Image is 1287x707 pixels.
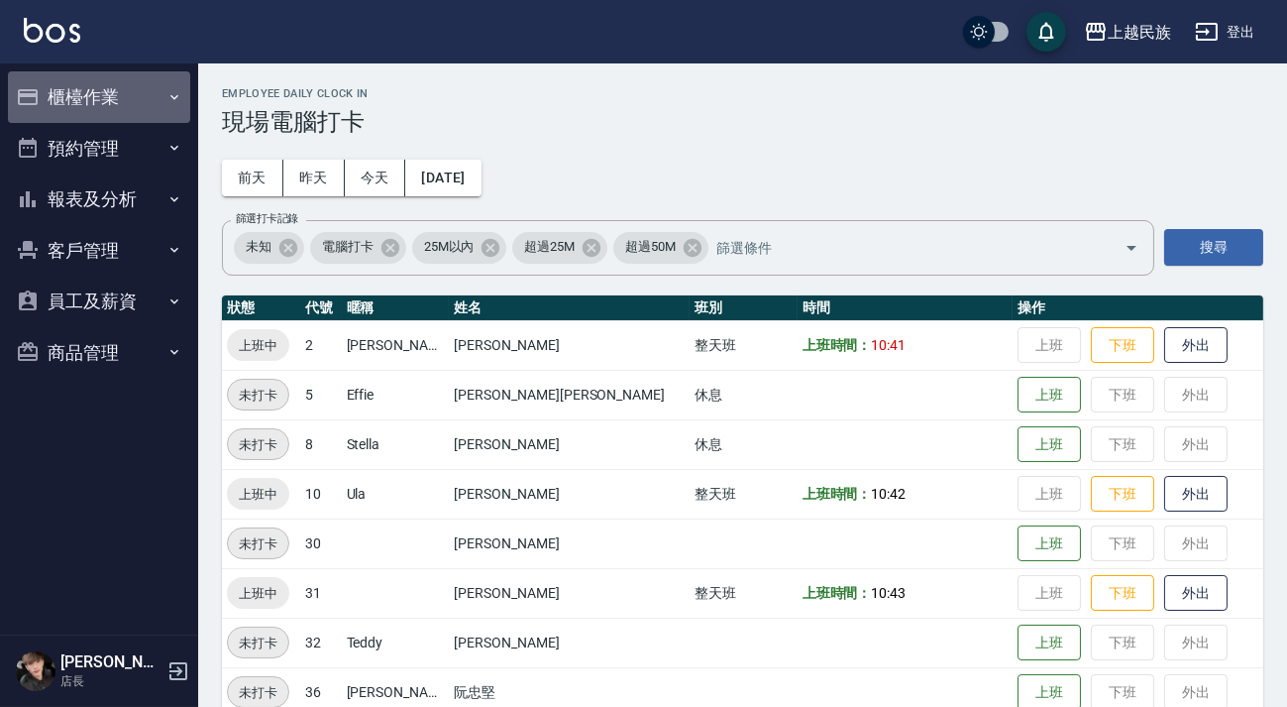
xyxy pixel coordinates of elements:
[711,230,1090,265] input: 篩選條件
[690,469,798,519] td: 整天班
[1018,625,1081,661] button: 上班
[449,469,689,519] td: [PERSON_NAME]
[342,295,450,321] th: 暱稱
[228,533,288,554] span: 未打卡
[449,618,689,667] td: [PERSON_NAME]
[8,225,190,277] button: 客戶管理
[412,237,486,257] span: 25M以內
[300,519,341,568] td: 30
[234,232,304,264] div: 未知
[1013,295,1263,321] th: 操作
[228,434,288,455] span: 未打卡
[1018,526,1081,562] button: 上班
[222,160,283,196] button: 前天
[24,18,80,43] img: Logo
[60,672,161,690] p: 店長
[871,337,906,353] span: 10:41
[283,160,345,196] button: 昨天
[1026,12,1066,52] button: save
[300,320,341,370] td: 2
[228,633,288,653] span: 未打卡
[8,71,190,123] button: 櫃檯作業
[300,568,341,618] td: 31
[310,232,406,264] div: 電腦打卡
[1018,426,1081,463] button: 上班
[236,211,298,226] label: 篩選打卡記錄
[310,237,385,257] span: 電腦打卡
[222,87,1263,100] h2: Employee Daily Clock In
[342,370,450,419] td: Effie
[690,320,798,370] td: 整天班
[300,419,341,469] td: 8
[60,652,161,672] h5: [PERSON_NAME]
[803,486,872,502] b: 上班時間：
[342,320,450,370] td: [PERSON_NAME]
[227,335,289,356] span: 上班中
[871,486,906,502] span: 10:42
[1116,232,1147,264] button: Open
[803,337,872,353] b: 上班時間：
[512,232,607,264] div: 超過25M
[613,237,688,257] span: 超過50M
[342,419,450,469] td: Stella
[1018,377,1081,413] button: 上班
[342,469,450,519] td: Ula
[300,618,341,667] td: 32
[405,160,481,196] button: [DATE]
[1076,12,1179,53] button: 上越民族
[228,682,288,703] span: 未打卡
[227,583,289,604] span: 上班中
[449,568,689,618] td: [PERSON_NAME]
[345,160,406,196] button: 今天
[1108,20,1171,45] div: 上越民族
[449,295,689,321] th: 姓名
[8,174,190,225] button: 報表及分析
[1164,476,1228,513] button: 外出
[16,651,55,691] img: Person
[300,370,341,419] td: 5
[227,484,289,505] span: 上班中
[222,108,1263,136] h3: 現場電腦打卡
[8,276,190,327] button: 員工及薪資
[1164,575,1228,612] button: 外出
[512,237,587,257] span: 超過25M
[342,618,450,667] td: Teddy
[1164,229,1263,266] button: 搜尋
[798,295,1014,321] th: 時間
[1091,476,1154,513] button: 下班
[234,237,283,257] span: 未知
[449,370,689,419] td: [PERSON_NAME][PERSON_NAME]
[1091,327,1154,364] button: 下班
[1164,327,1228,364] button: 外出
[300,469,341,519] td: 10
[228,385,288,406] span: 未打卡
[803,585,872,601] b: 上班時間：
[690,568,798,618] td: 整天班
[690,370,798,419] td: 休息
[613,232,708,264] div: 超過50M
[8,123,190,175] button: 預約管理
[449,419,689,469] td: [PERSON_NAME]
[690,419,798,469] td: 休息
[1187,14,1263,51] button: 登出
[871,585,906,601] span: 10:43
[690,295,798,321] th: 班別
[449,519,689,568] td: [PERSON_NAME]
[412,232,507,264] div: 25M以內
[449,320,689,370] td: [PERSON_NAME]
[222,295,300,321] th: 狀態
[300,295,341,321] th: 代號
[8,327,190,379] button: 商品管理
[1091,575,1154,612] button: 下班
